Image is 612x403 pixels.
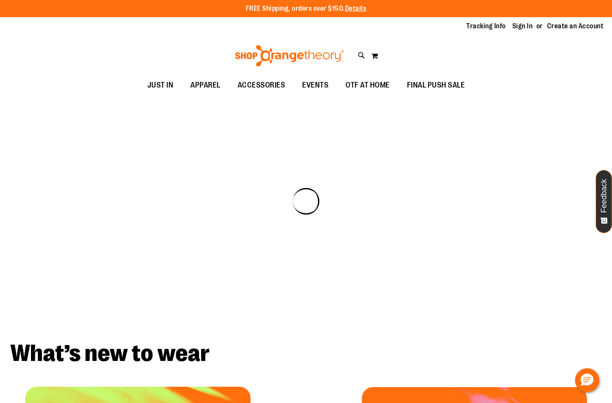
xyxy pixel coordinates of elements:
button: Feedback - Show survey [596,170,612,233]
span: OTF AT HOME [346,76,390,95]
span: ACCESSORIES [238,76,285,95]
span: JUST IN [147,76,174,95]
p: FREE Shipping, orders over $150. [246,4,367,14]
img: Shop Orangetheory [234,45,345,67]
span: Feedback [600,179,608,213]
span: EVENTS [302,76,328,95]
a: APPAREL [182,76,229,95]
span: FINAL PUSH SALE [407,76,465,95]
h2: What’s new to wear [10,342,602,365]
button: Hello, have a question? Let’s chat. [575,368,599,392]
span: APPAREL [190,76,220,95]
a: Sign In [512,21,533,31]
a: Create an Account [547,21,604,31]
a: FINAL PUSH SALE [398,76,474,95]
a: Details [345,5,367,12]
a: ACCESSORIES [229,76,294,95]
a: Tracking Info [466,21,506,31]
a: OTF AT HOME [337,76,398,95]
a: EVENTS [294,76,337,95]
a: JUST IN [139,76,182,95]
